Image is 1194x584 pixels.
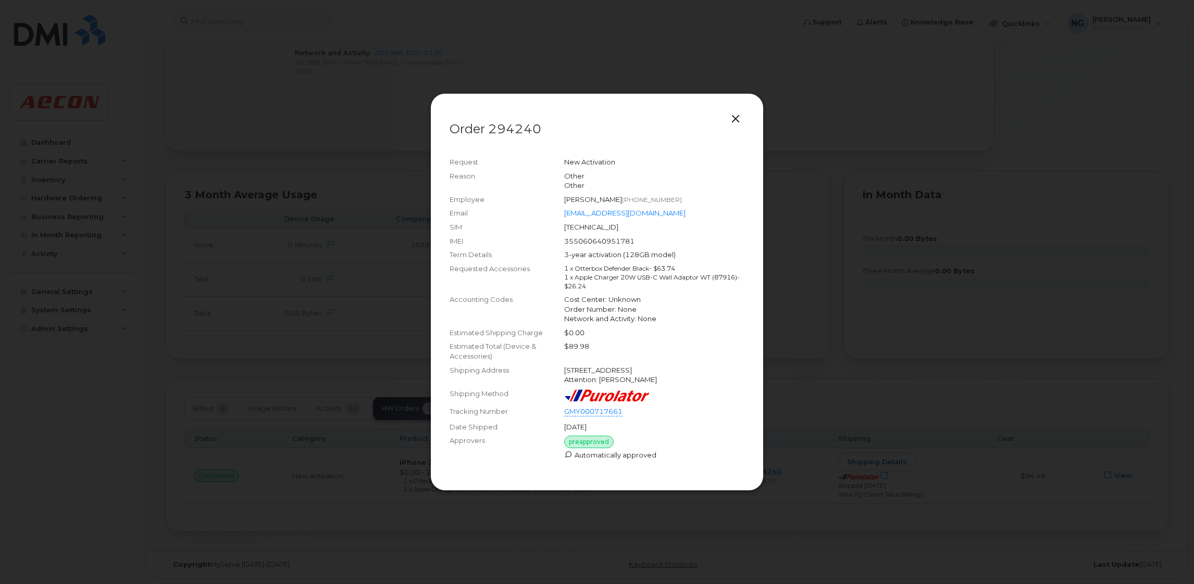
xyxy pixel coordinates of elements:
[564,407,623,417] a: GMY000717661
[450,123,744,135] p: Order 294240
[564,264,744,273] div: 1 x Otterbox Defender Black
[622,196,682,204] span: [PHONE_NUMBER]
[450,436,564,460] div: Approvers
[450,222,564,232] div: SIM
[564,171,744,181] div: Other
[450,407,564,418] div: Tracking Number
[564,195,744,205] div: [PERSON_NAME]
[623,407,631,415] a: Open shipping details in new tab
[564,389,650,402] img: purolator-9dc0d6913a5419968391dc55414bb4d415dd17fc9089aa56d78149fa0af40473.png
[450,295,564,324] div: Accounting Codes
[450,422,564,432] div: Date Shipped
[564,209,686,217] a: [EMAIL_ADDRESS][DOMAIN_NAME]
[564,422,744,432] div: [DATE]
[450,389,564,402] div: Shipping Method
[450,250,564,260] div: Term Details
[450,328,564,338] div: Estimated Shipping Charge
[564,314,744,324] div: Network and Activity: None
[564,295,744,304] div: Cost Center: Unknown
[649,264,675,272] span: - $63.74
[564,273,744,290] div: 1 x Apple Charger 20W USB-C Wall Adaptor WT (87916)
[564,222,744,232] div: [TECHNICAL_ID]
[564,375,744,385] div: Attention: [PERSON_NAME]
[450,264,564,290] div: Requested Accessories
[450,341,564,361] div: Estimated Total (Device & Accessories)
[450,365,564,385] div: Shipping Address
[564,365,744,375] div: [STREET_ADDRESS]
[564,328,744,338] div: $0.00
[564,304,744,314] div: Order Number: None
[450,195,564,205] div: Employee
[450,157,564,167] div: Request
[564,341,744,361] div: $89.98
[564,236,744,246] div: 355060640951781
[564,250,744,260] div: 3-year activation (128GB model)
[450,171,564,191] div: Reason
[450,236,564,246] div: IMEI
[564,436,614,448] div: preapproved
[564,450,744,460] div: Automatically approved
[450,208,564,218] div: Email
[564,157,744,167] div: New Activation
[564,181,744,191] div: Other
